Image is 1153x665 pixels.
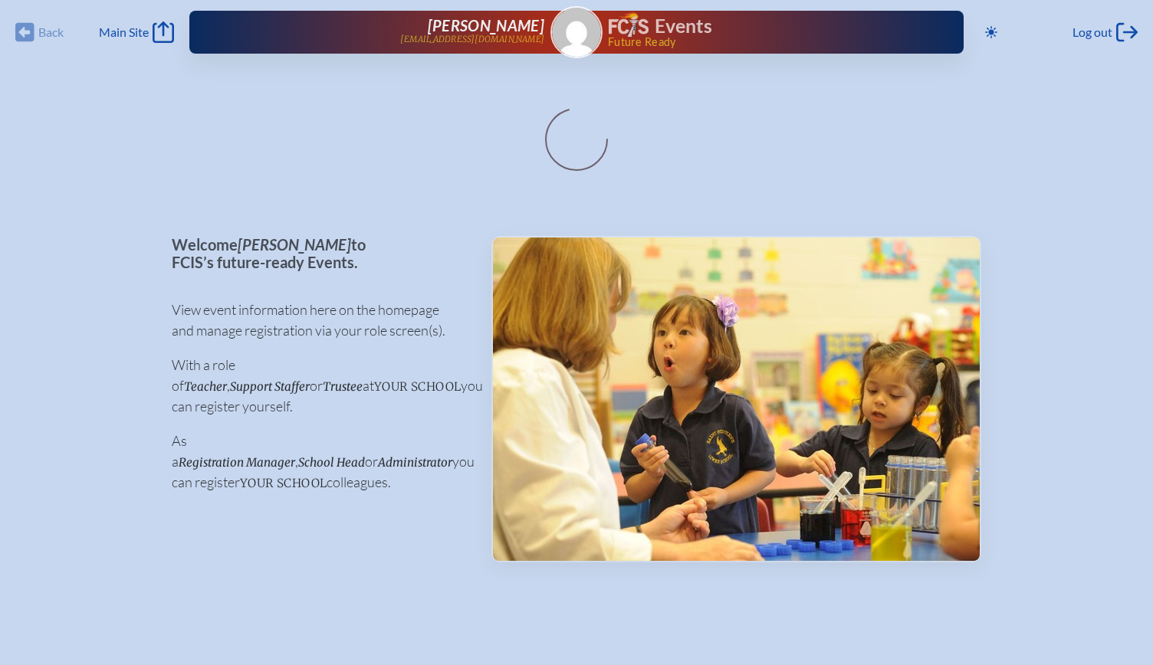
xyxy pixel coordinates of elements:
span: Registration Manager [179,455,295,470]
a: [PERSON_NAME][EMAIL_ADDRESS][DOMAIN_NAME] [238,17,544,47]
p: [EMAIL_ADDRESS][DOMAIN_NAME] [400,34,544,44]
span: Log out [1073,25,1112,40]
p: Welcome to FCIS’s future-ready Events. [172,236,467,270]
a: Gravatar [550,6,603,58]
img: Gravatar [552,8,601,57]
span: Trustee [323,379,363,394]
span: [PERSON_NAME] [238,235,351,254]
span: School Head [298,455,365,470]
p: With a role of , or at you can register yourself. [172,355,467,417]
span: Future Ready [608,37,915,47]
div: FCIS Events — Future ready [609,12,915,47]
p: As a , or you can register colleagues. [172,431,467,493]
img: Events [493,237,980,561]
a: Main Site [99,21,174,43]
p: View event information here on the homepage and manage registration via your role screen(s). [172,300,467,341]
span: [PERSON_NAME] [428,16,544,34]
span: your school [240,476,327,490]
span: your school [374,379,461,394]
span: Main Site [99,25,149,40]
span: Teacher [184,379,227,394]
span: Administrator [378,455,452,470]
span: Support Staffer [230,379,310,394]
